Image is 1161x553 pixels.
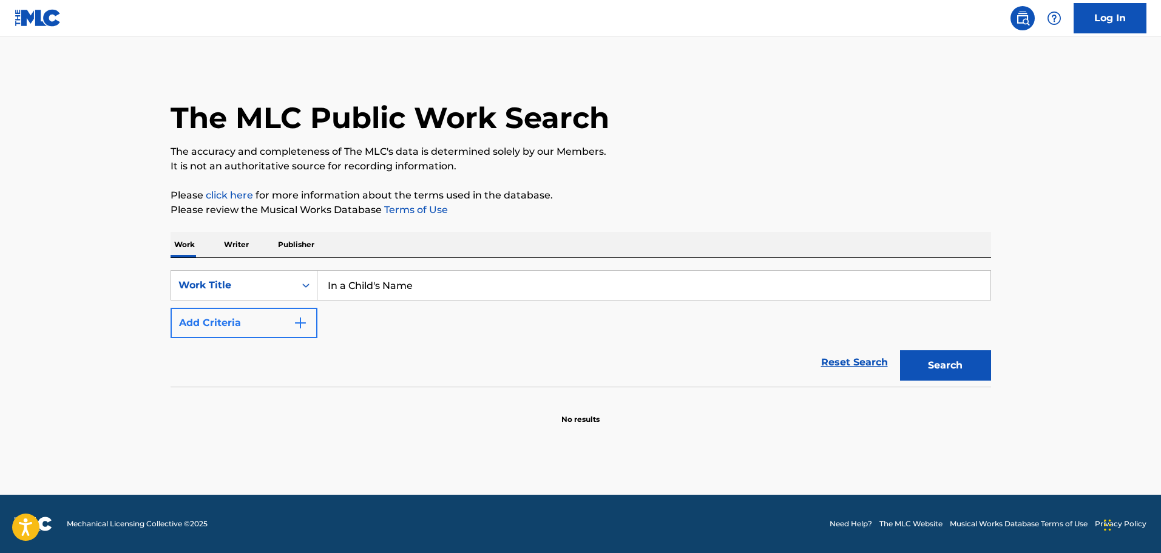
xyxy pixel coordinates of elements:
[171,203,991,217] p: Please review the Musical Works Database
[171,232,198,257] p: Work
[178,278,288,293] div: Work Title
[830,518,872,529] a: Need Help?
[15,517,52,531] img: logo
[1010,6,1035,30] a: Public Search
[1100,495,1161,553] iframe: Chat Widget
[1042,6,1066,30] div: Help
[1047,11,1061,25] img: help
[171,270,991,387] form: Search Form
[171,159,991,174] p: It is not an authoritative source for recording information.
[67,518,208,529] span: Mechanical Licensing Collective © 2025
[220,232,252,257] p: Writer
[382,204,448,215] a: Terms of Use
[1104,507,1111,543] div: Drag
[171,188,991,203] p: Please for more information about the terms used in the database.
[815,349,894,376] a: Reset Search
[561,399,600,425] p: No results
[1015,11,1030,25] img: search
[950,518,1088,529] a: Musical Works Database Terms of Use
[1074,3,1146,33] a: Log In
[1095,518,1146,529] a: Privacy Policy
[879,518,943,529] a: The MLC Website
[15,9,61,27] img: MLC Logo
[274,232,318,257] p: Publisher
[293,316,308,330] img: 9d2ae6d4665cec9f34b9.svg
[171,144,991,159] p: The accuracy and completeness of The MLC's data is determined solely by our Members.
[900,350,991,381] button: Search
[171,308,317,338] button: Add Criteria
[206,189,253,201] a: click here
[171,100,609,136] h1: The MLC Public Work Search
